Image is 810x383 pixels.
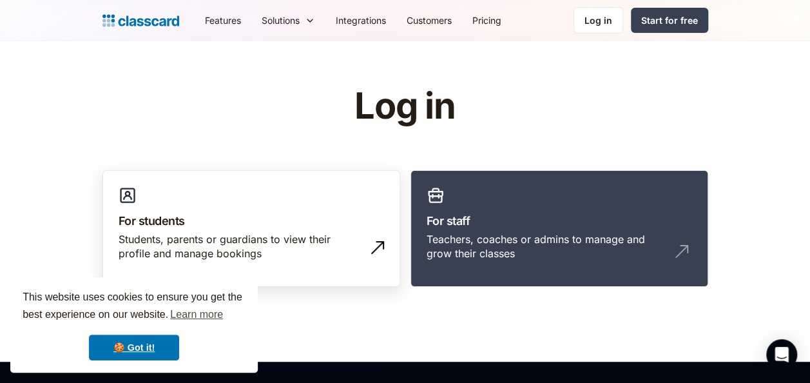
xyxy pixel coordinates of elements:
[89,335,179,360] a: dismiss cookie message
[641,14,698,27] div: Start for free
[631,8,708,33] a: Start for free
[23,290,246,324] span: This website uses cookies to ensure you get the best experience on our website.
[102,170,400,288] a: For studentsStudents, parents or guardians to view their profile and manage bookings
[766,339,797,370] div: Open Intercom Messenger
[119,232,358,261] div: Students, parents or guardians to view their profile and manage bookings
[119,212,384,230] h3: For students
[200,86,610,126] h1: Log in
[195,6,251,35] a: Features
[584,14,612,27] div: Log in
[396,6,462,35] a: Customers
[574,7,623,34] a: Log in
[262,14,300,27] div: Solutions
[325,6,396,35] a: Integrations
[10,277,258,373] div: cookieconsent
[102,12,179,30] a: home
[168,305,225,324] a: learn more about cookies
[427,232,666,261] div: Teachers, coaches or admins to manage and grow their classes
[410,170,708,288] a: For staffTeachers, coaches or admins to manage and grow their classes
[427,212,692,230] h3: For staff
[251,6,325,35] div: Solutions
[462,6,512,35] a: Pricing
